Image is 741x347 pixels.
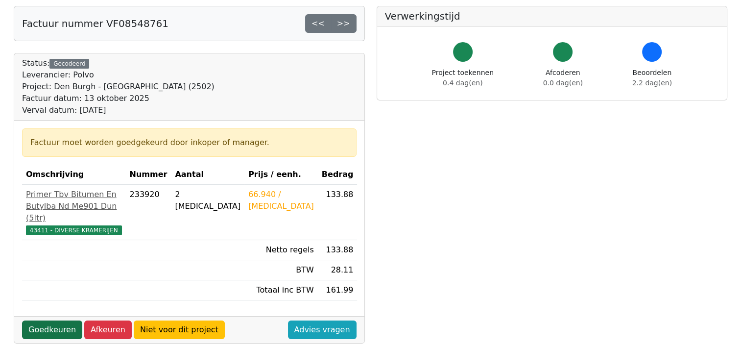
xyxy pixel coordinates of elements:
td: Netto regels [244,240,318,260]
span: 2.2 dag(en) [632,79,672,87]
a: Niet voor dit project [134,321,225,339]
th: Omschrijving [22,165,126,185]
div: Afcoderen [543,68,583,88]
a: Afkeuren [84,321,132,339]
span: 0.0 dag(en) [543,79,583,87]
div: Leverancier: Polvo [22,69,215,81]
td: 133.88 [318,185,358,240]
div: 66.940 / [MEDICAL_DATA] [248,189,314,212]
td: 233920 [126,185,171,240]
div: Gecodeerd [49,59,89,69]
div: Factuur moet worden goedgekeurd door inkoper of manager. [30,137,348,149]
td: 133.88 [318,240,358,260]
h5: Verwerkingstijd [385,10,719,22]
h5: Factuur nummer VF08548761 [22,18,168,29]
td: BTW [244,260,318,280]
th: Prijs / eenh. [244,165,318,185]
td: 161.99 [318,280,358,300]
th: Nummer [126,165,171,185]
a: Advies vragen [288,321,357,339]
span: 0.4 dag(en) [443,79,482,87]
div: Verval datum: [DATE] [22,104,215,116]
a: << [305,14,331,33]
td: 28.11 [318,260,358,280]
div: Primer Tbv Bitumen En Butylba Nd Me901 Dun (5ltr) [26,189,122,224]
div: Project: Den Burgh - [GEOGRAPHIC_DATA] (2502) [22,81,215,93]
div: Beoordelen [632,68,672,88]
div: 2 [MEDICAL_DATA] [175,189,240,212]
td: Totaal inc BTW [244,280,318,300]
a: Primer Tbv Bitumen En Butylba Nd Me901 Dun (5ltr)43411 - DIVERSE KRAMERIJEN [26,189,122,236]
a: Goedkeuren [22,321,82,339]
a: >> [331,14,357,33]
div: Factuur datum: 13 oktober 2025 [22,93,215,104]
span: 43411 - DIVERSE KRAMERIJEN [26,225,122,235]
th: Bedrag [318,165,358,185]
div: Status: [22,57,215,116]
th: Aantal [171,165,244,185]
div: Project toekennen [432,68,494,88]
